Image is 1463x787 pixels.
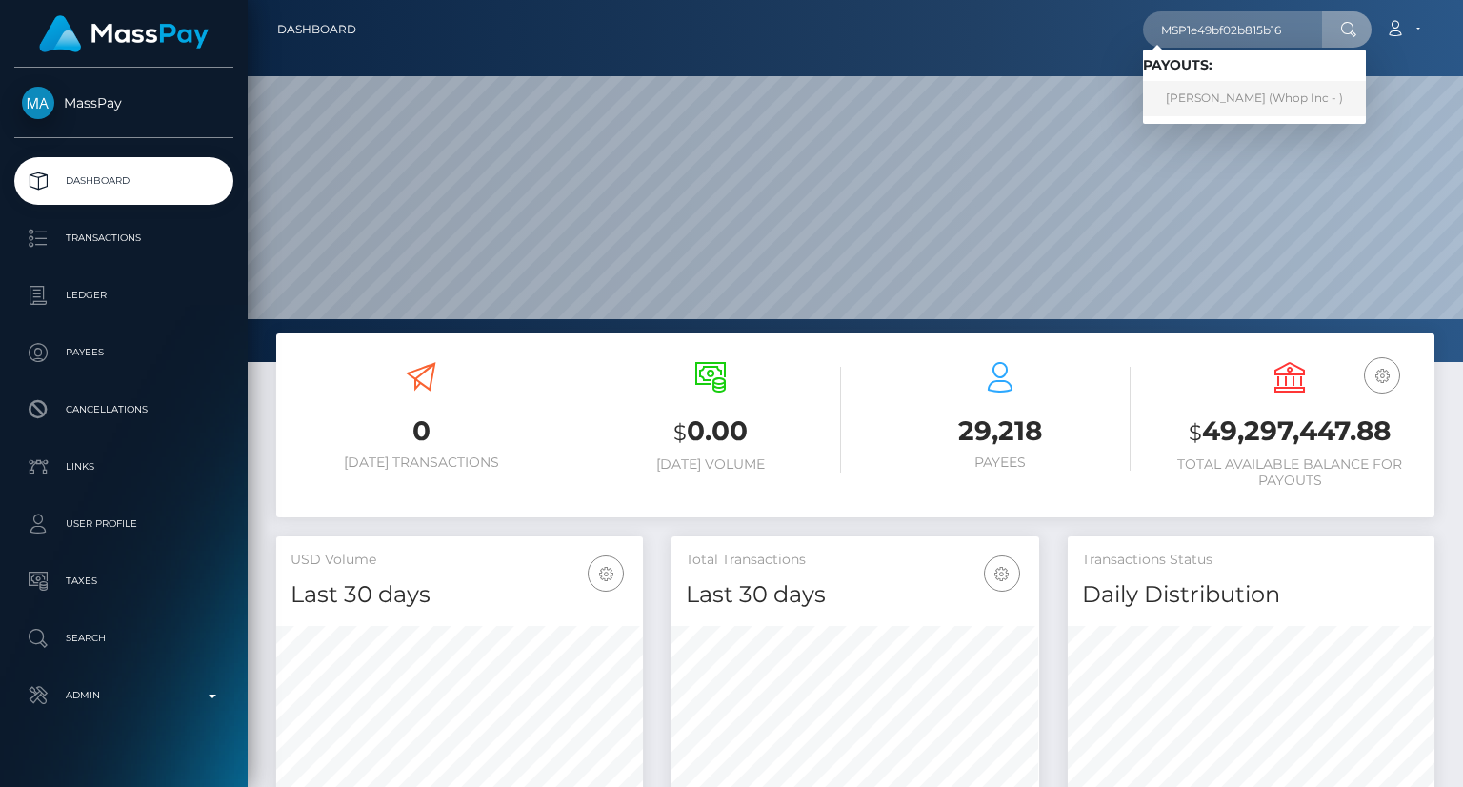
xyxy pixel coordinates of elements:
[14,615,233,662] a: Search
[22,624,226,653] p: Search
[1082,551,1420,570] h5: Transactions Status
[291,454,551,471] h6: [DATE] Transactions
[673,419,687,446] small: $
[686,578,1024,612] h4: Last 30 days
[1159,456,1420,489] h6: Total Available Balance for Payouts
[22,567,226,595] p: Taxes
[14,386,233,434] a: Cancellations
[14,443,233,491] a: Links
[14,94,233,111] span: MassPay
[580,413,841,452] h3: 0.00
[1143,11,1322,48] input: Search...
[22,338,226,367] p: Payees
[22,453,226,481] p: Links
[291,551,629,570] h5: USD Volume
[14,214,233,262] a: Transactions
[580,456,841,473] h6: [DATE] Volume
[14,672,233,719] a: Admin
[22,395,226,424] p: Cancellations
[277,10,356,50] a: Dashboard
[14,329,233,376] a: Payees
[686,551,1024,570] h5: Total Transactions
[870,454,1131,471] h6: Payees
[22,510,226,538] p: User Profile
[22,281,226,310] p: Ledger
[291,413,551,450] h3: 0
[22,87,54,119] img: MassPay
[1189,419,1202,446] small: $
[1082,578,1420,612] h4: Daily Distribution
[39,15,209,52] img: MassPay Logo
[22,167,226,195] p: Dashboard
[14,157,233,205] a: Dashboard
[14,500,233,548] a: User Profile
[22,681,226,710] p: Admin
[870,413,1131,450] h3: 29,218
[1143,81,1366,116] a: [PERSON_NAME] (Whop Inc - )
[1159,413,1420,452] h3: 49,297,447.88
[1143,57,1366,73] h6: Payouts:
[14,272,233,319] a: Ledger
[14,557,233,605] a: Taxes
[22,224,226,252] p: Transactions
[291,578,629,612] h4: Last 30 days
